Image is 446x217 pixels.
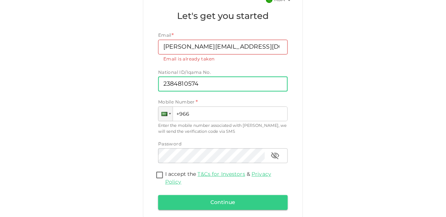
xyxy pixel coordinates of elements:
input: password [158,148,265,163]
span: termsConditionsForInvestmentsAccepted [154,171,165,181]
span: I accept the & [165,172,271,185]
input: nationalId [158,77,288,92]
div: Saudi Arabia: + 966 [159,107,173,121]
input: email [158,40,280,55]
h1: Let's get you started [158,10,288,23]
div: Enter the mobile number associated with [PERSON_NAME], we will send the verification code via SMS [158,123,288,135]
span: Mobile Number [158,99,195,106]
span: National ID/Iqama No. [158,70,211,75]
a: Privacy Policy [165,172,271,185]
input: 1 (702) 123-4567 [158,106,288,121]
span: Email [158,33,172,38]
span: Password [158,142,182,147]
a: T&Cs for Investors [198,172,245,177]
button: Continue [158,195,288,210]
span: Email is already taken [163,57,215,62]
